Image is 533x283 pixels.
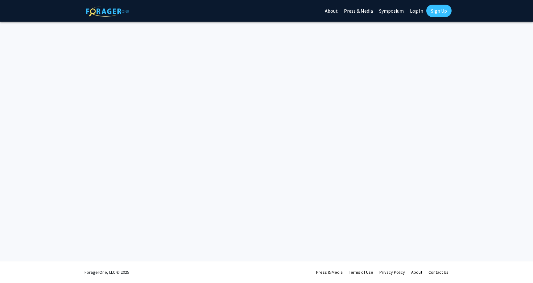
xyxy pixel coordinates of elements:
a: Terms of Use [349,269,373,275]
a: Privacy Policy [379,269,405,275]
img: ForagerOne Logo [86,6,129,17]
a: Contact Us [428,269,448,275]
div: ForagerOne, LLC © 2025 [85,261,129,283]
a: About [411,269,422,275]
a: Sign Up [426,5,452,17]
a: Press & Media [316,269,343,275]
